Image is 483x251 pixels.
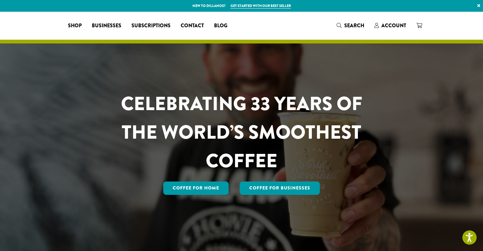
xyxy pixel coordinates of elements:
[68,22,82,30] span: Shop
[231,3,291,9] a: Get started with our best seller
[332,20,369,31] a: Search
[240,182,320,195] a: Coffee For Businesses
[214,22,227,30] span: Blog
[92,22,121,30] span: Businesses
[181,22,204,30] span: Contact
[381,22,406,29] span: Account
[102,89,381,175] h1: CELEBRATING 33 YEARS OF THE WORLD’S SMOOTHEST COFFEE
[131,22,171,30] span: Subscriptions
[344,22,364,29] span: Search
[163,182,229,195] a: Coffee for Home
[63,21,87,31] a: Shop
